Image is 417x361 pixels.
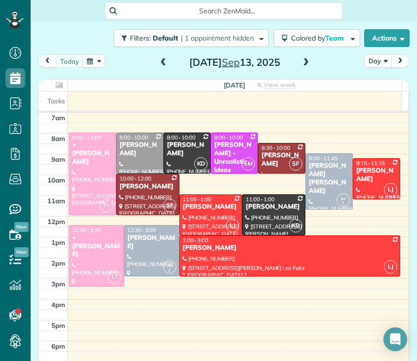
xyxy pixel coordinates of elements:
span: 6pm [51,342,65,350]
span: 1:00 - 3:00 [183,237,208,244]
span: Sep [222,56,240,68]
span: Default [153,34,179,43]
span: 3pm [51,280,65,288]
span: 11:00 - 1:00 [246,196,274,203]
span: 8:00 - 10:00 [214,134,243,141]
div: [PERSON_NAME] [245,203,302,211]
div: [PERSON_NAME] - Unrealistic Ideas [213,141,255,175]
span: 12:30 - 3:30 [72,226,101,233]
span: 9:00 - 11:45 [309,155,337,162]
span: 1pm [51,238,65,246]
span: 7am [51,114,65,122]
span: New [14,247,29,257]
span: JM [167,263,172,268]
span: | 1 appointment hidden [181,34,254,43]
span: LJ [384,260,397,273]
button: prev [38,54,57,68]
span: 10:00 - 12:00 [120,175,152,182]
span: 10am [47,176,65,184]
span: 4pm [51,301,65,309]
button: Filters: Default | 1 appointment hidden [114,29,269,47]
span: LM [242,157,255,171]
span: LI [108,271,121,284]
small: 2 [164,266,176,275]
span: 12:30 - 3:00 [127,226,156,233]
span: Tasks [47,97,65,105]
span: KD [289,219,302,232]
div: [PERSON_NAME] [182,244,397,252]
span: 12pm [47,218,65,226]
span: 8:00 - 12:00 [72,134,101,141]
span: LI [100,199,113,212]
span: 11am [47,197,65,205]
button: Day [364,54,392,68]
span: Filters: [130,34,151,43]
div: [PERSON_NAME] [119,141,161,158]
span: Team [325,34,345,43]
div: [PERSON_NAME] [PERSON_NAME] [308,162,350,195]
span: View week [264,81,295,89]
span: 8:30 - 10:00 [261,144,290,151]
span: KD [194,157,208,171]
span: LJ [226,219,239,232]
div: [PERSON_NAME] [261,151,302,168]
span: 9:15 - 11:15 [356,160,385,167]
span: 9am [51,155,65,163]
button: next [391,54,410,68]
button: Actions [364,29,410,47]
div: Open Intercom Messenger [383,327,407,351]
span: SF [289,157,302,171]
button: today [56,54,83,68]
button: Colored byTeam [274,29,360,47]
div: +[PERSON_NAME] [72,234,121,259]
div: [PERSON_NAME] [167,141,208,158]
span: 8:00 - 10:00 [167,134,196,141]
h2: [DATE] 13, 2025 [173,57,296,68]
div: [PERSON_NAME] [127,234,176,251]
span: 2pm [51,259,65,267]
span: 5pm [51,321,65,329]
span: SF [163,199,176,212]
small: 2 [337,199,349,208]
span: New [14,222,29,232]
span: 8:00 - 10:00 [120,134,148,141]
span: 8am [51,135,65,142]
span: JM [340,196,345,201]
div: [PERSON_NAME] [356,167,397,183]
div: [PERSON_NAME] [119,182,176,191]
a: Filters: Default | 1 appointment hidden [109,29,269,47]
span: [DATE] [224,81,245,89]
span: Colored by [291,34,347,43]
span: LJ [384,183,397,196]
div: [PERSON_NAME] [182,203,240,211]
div: + [PERSON_NAME] [72,141,113,166]
span: 11:00 - 1:00 [183,196,211,203]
